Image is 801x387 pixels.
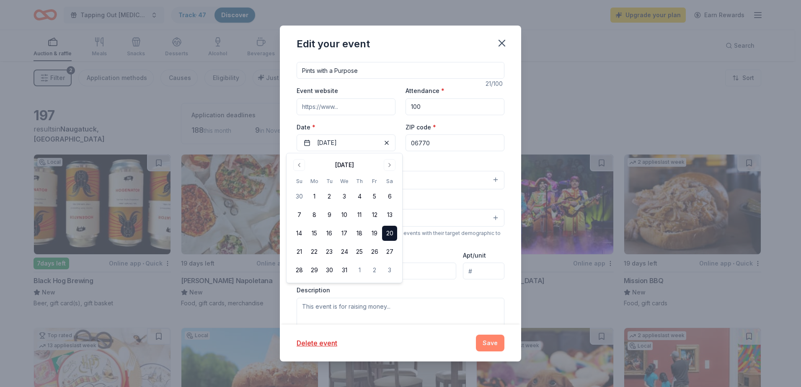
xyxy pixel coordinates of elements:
[322,226,337,241] button: 16
[382,244,397,259] button: 27
[476,335,504,351] button: Save
[382,189,397,204] button: 6
[463,263,504,279] input: #
[297,62,504,79] input: Spring Fundraiser
[406,98,504,115] input: 20
[382,177,397,186] th: Saturday
[382,226,397,241] button: 20
[297,134,395,151] button: [DATE]
[352,244,367,259] button: 25
[335,160,354,170] div: [DATE]
[292,189,307,204] button: 30
[337,226,352,241] button: 17
[307,244,322,259] button: 22
[384,159,395,171] button: Go to next month
[382,263,397,278] button: 3
[297,87,338,95] label: Event website
[337,244,352,259] button: 24
[292,226,307,241] button: 14
[322,207,337,222] button: 9
[297,37,370,51] div: Edit your event
[292,177,307,186] th: Sunday
[406,87,444,95] label: Attendance
[463,251,486,260] label: Apt/unit
[367,207,382,222] button: 12
[322,244,337,259] button: 23
[292,244,307,259] button: 21
[352,177,367,186] th: Thursday
[322,189,337,204] button: 2
[307,189,322,204] button: 1
[337,263,352,278] button: 31
[297,286,330,294] label: Description
[382,207,397,222] button: 13
[367,263,382,278] button: 2
[293,159,305,171] button: Go to previous month
[297,98,395,115] input: https://www...
[352,207,367,222] button: 11
[307,263,322,278] button: 29
[352,189,367,204] button: 4
[486,79,504,89] div: 21 /100
[297,123,395,132] label: Date
[406,123,436,132] label: ZIP code
[307,177,322,186] th: Monday
[406,134,504,151] input: 12345 (U.S. only)
[337,177,352,186] th: Wednesday
[352,263,367,278] button: 1
[367,244,382,259] button: 26
[337,189,352,204] button: 3
[322,177,337,186] th: Tuesday
[297,338,337,348] button: Delete event
[367,177,382,186] th: Friday
[367,226,382,241] button: 19
[292,207,307,222] button: 7
[292,263,307,278] button: 28
[337,207,352,222] button: 10
[322,263,337,278] button: 30
[352,226,367,241] button: 18
[307,207,322,222] button: 8
[307,226,322,241] button: 15
[367,189,382,204] button: 5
